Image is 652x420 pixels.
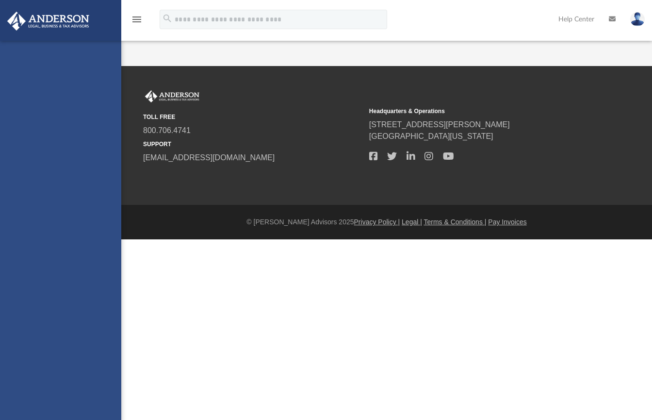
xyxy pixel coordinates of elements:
a: [GEOGRAPHIC_DATA][US_STATE] [369,132,493,140]
small: Headquarters & Operations [369,107,588,116]
div: © [PERSON_NAME] Advisors 2025 [121,217,652,227]
i: search [162,13,173,24]
i: menu [131,14,143,25]
small: SUPPORT [143,140,362,149]
a: menu [131,18,143,25]
a: Terms & Conditions | [424,218,487,226]
a: [EMAIL_ADDRESS][DOMAIN_NAME] [143,153,275,162]
a: [STREET_ADDRESS][PERSON_NAME] [369,120,510,129]
img: User Pic [630,12,645,26]
img: Anderson Advisors Platinum Portal [4,12,92,31]
img: Anderson Advisors Platinum Portal [143,90,201,103]
small: TOLL FREE [143,113,362,121]
a: Pay Invoices [488,218,526,226]
a: Privacy Policy | [354,218,400,226]
a: Legal | [402,218,422,226]
a: 800.706.4741 [143,126,191,134]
